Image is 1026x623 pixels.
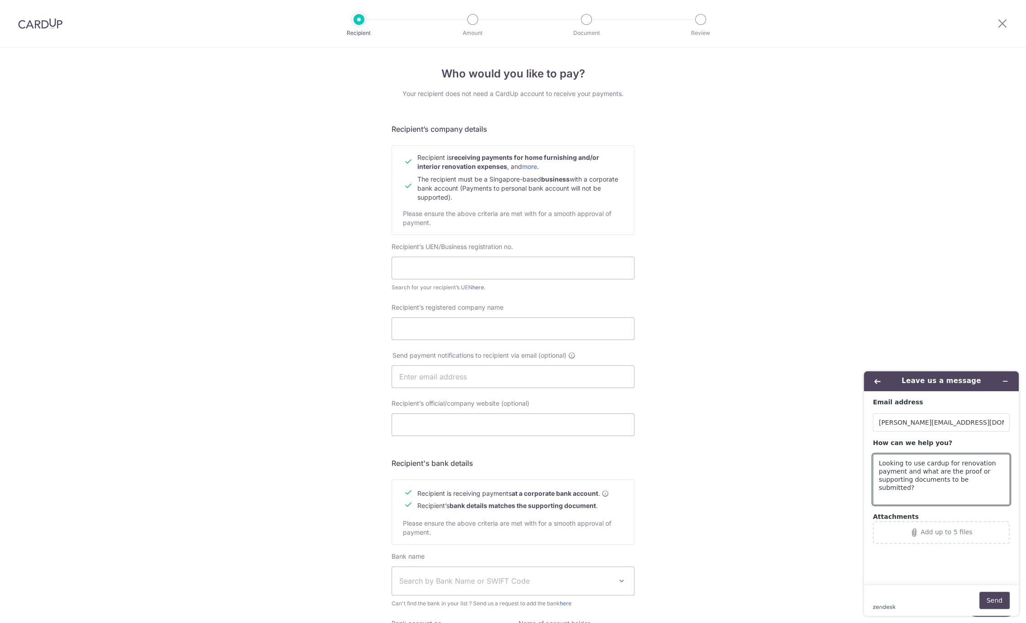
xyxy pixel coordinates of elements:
[522,163,537,170] a: more
[403,519,611,536] span: Please ensure the above criteria are met with for a smooth approval of payment.
[399,575,612,586] span: Search by Bank Name or SWIFT Code
[392,303,503,311] span: Recipient’s registered company name
[512,489,598,498] b: at a corporate bank account
[417,153,599,170] span: Recipient is , and .
[403,210,611,226] span: Please ensure the above criteria are met with for a smooth approval of payment.
[417,502,598,509] span: Recipient’s .
[392,399,529,408] label: Recipient’s official/company website (optional)
[392,283,634,292] div: Search for your recipient’s UEN .
[392,599,634,608] span: Can't find the bank in your list ? Send us a request to add the bank
[392,89,634,98] div: Your recipient does not need a CardUp account to receive your payments.
[450,502,596,509] b: bank details matches the supporting document
[417,153,599,170] b: receiving payments for home furnishing and/or interior renovation expenses
[553,29,620,38] p: Document
[541,175,570,183] b: business
[392,351,566,360] span: Send payment notifications to recipient via email (optional)
[21,6,39,14] span: Help
[392,243,513,250] span: Recipient’s UEN/Business registration no.
[667,29,734,38] p: Review
[417,489,609,498] span: Recipient is receiving payments .
[325,29,392,38] p: Recipient
[18,18,63,29] img: CardUp
[560,600,571,607] a: here
[439,29,506,38] p: Amount
[857,364,1026,623] iframe: Find more information here
[472,284,484,291] a: here
[392,365,634,388] input: Enter email address
[392,124,634,134] h5: Recipient’s company details
[392,458,634,469] h5: Recipient's bank details
[417,175,618,201] span: The recipient must be a Singapore-based with a corporate bank account (Payments to personal bank ...
[392,552,425,561] label: Bank name
[392,66,634,82] h4: Who would you like to pay?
